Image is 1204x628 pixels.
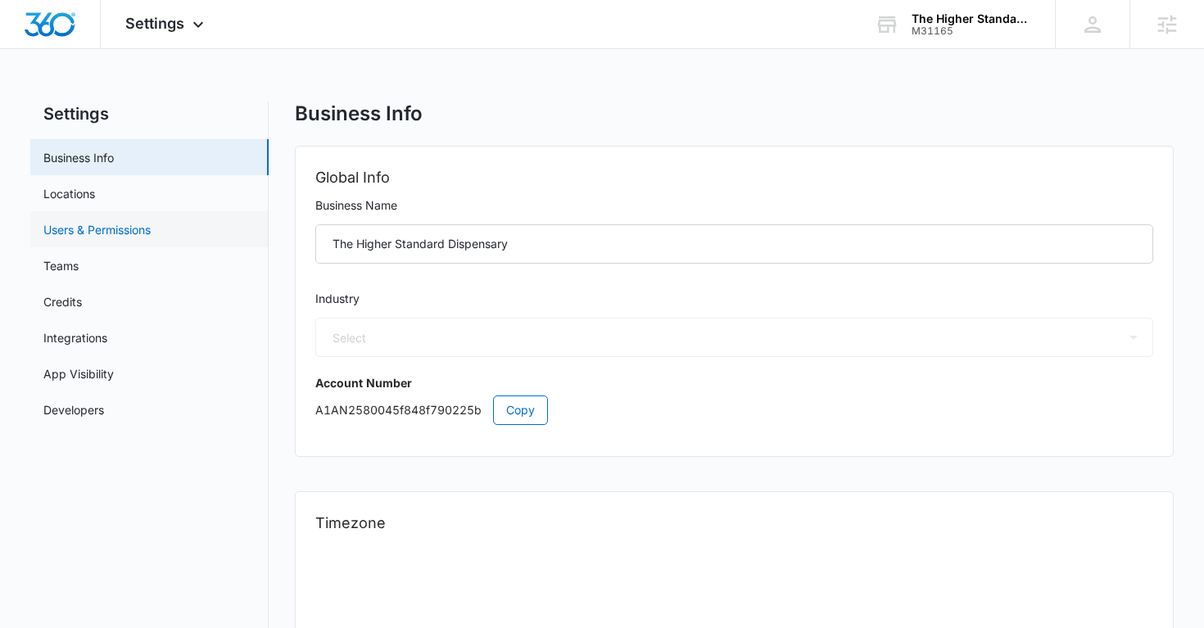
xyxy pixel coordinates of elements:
[43,149,114,166] a: Business Info
[43,257,79,274] a: Teams
[43,293,82,310] a: Credits
[315,166,1154,189] h2: Global Info
[506,401,535,419] span: Copy
[125,15,184,32] span: Settings
[43,329,107,346] a: Integrations
[295,102,423,126] h1: Business Info
[315,197,1154,215] label: Business Name
[43,221,151,238] a: Users & Permissions
[315,376,412,390] strong: Account Number
[493,395,548,425] button: Copy
[315,512,1154,535] h2: Timezone
[43,185,95,202] a: Locations
[912,25,1031,37] div: account id
[43,401,104,418] a: Developers
[30,102,269,126] h2: Settings
[315,290,1154,308] label: Industry
[912,12,1031,25] div: account name
[315,395,1154,425] p: A1AN2580045f848f790225b
[43,365,114,382] a: App Visibility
